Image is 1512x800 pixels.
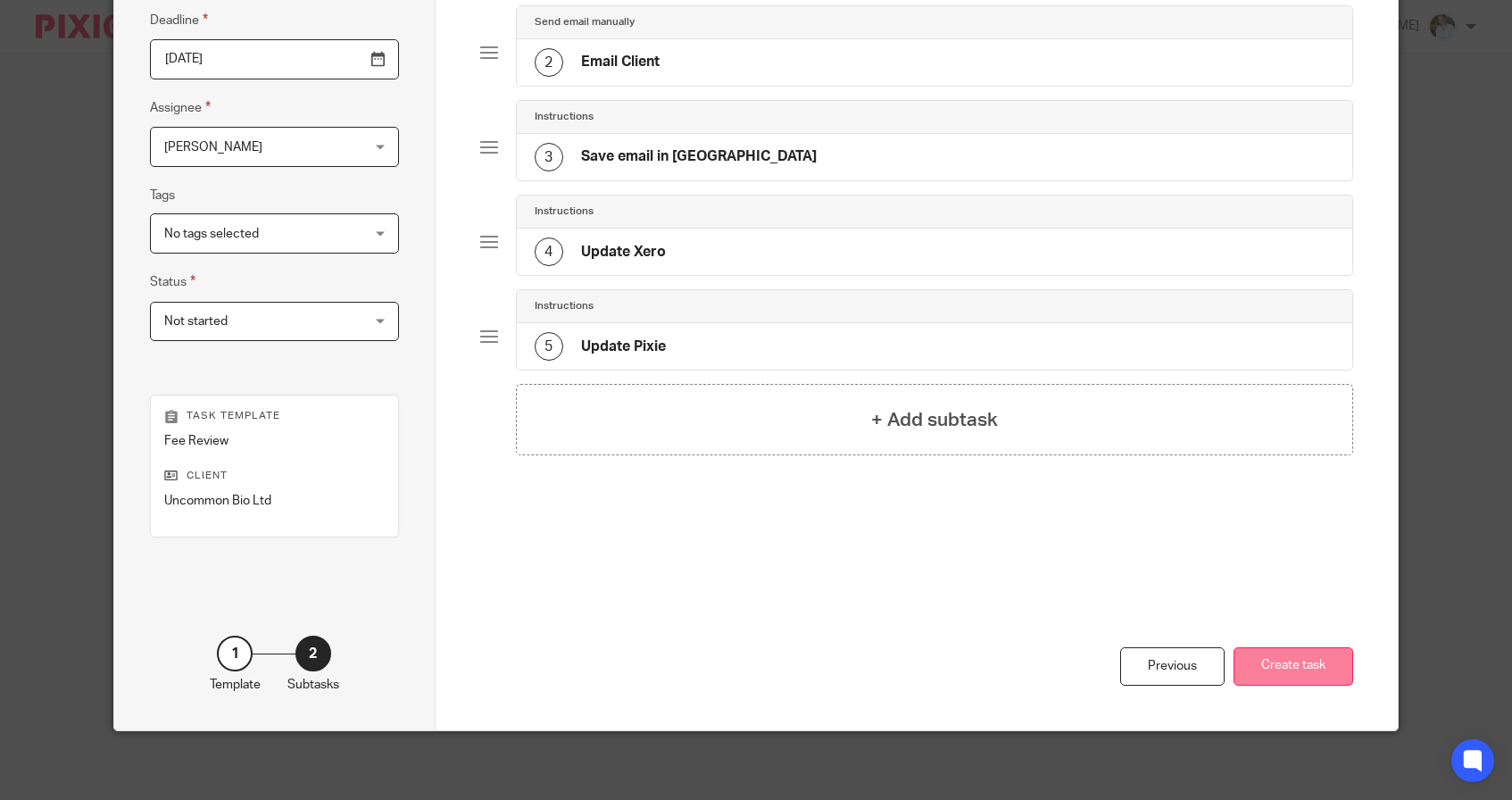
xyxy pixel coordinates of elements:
[164,141,262,154] span: [PERSON_NAME]
[581,243,666,262] h4: Update Xero
[150,10,208,30] label: Deadline
[535,110,594,124] h4: Instructions
[217,636,253,671] div: 1
[535,143,563,171] div: 3
[1120,647,1225,686] div: Previous
[1234,647,1353,686] button: Create task
[164,469,384,483] p: Client
[581,53,660,71] h4: Email Client
[164,228,259,240] span: No tags selected
[150,187,175,204] label: Tags
[164,492,384,510] p: Uncommon Bio Ltd
[150,271,195,292] label: Status
[535,15,635,29] h4: Send email manually
[164,432,384,450] p: Fee Review
[535,237,563,266] div: 4
[535,204,594,219] h4: Instructions
[150,97,211,118] label: Assignee
[295,636,331,671] div: 2
[581,147,817,166] h4: Save email in [GEOGRAPHIC_DATA]
[210,676,261,694] p: Template
[150,39,398,79] input: Pick a date
[287,676,339,694] p: Subtasks
[164,315,228,328] span: Not started
[535,299,594,313] h4: Instructions
[535,48,563,77] div: 2
[535,332,563,361] div: 5
[164,409,384,423] p: Task template
[871,406,998,434] h4: + Add subtask
[581,337,666,356] h4: Update Pixie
